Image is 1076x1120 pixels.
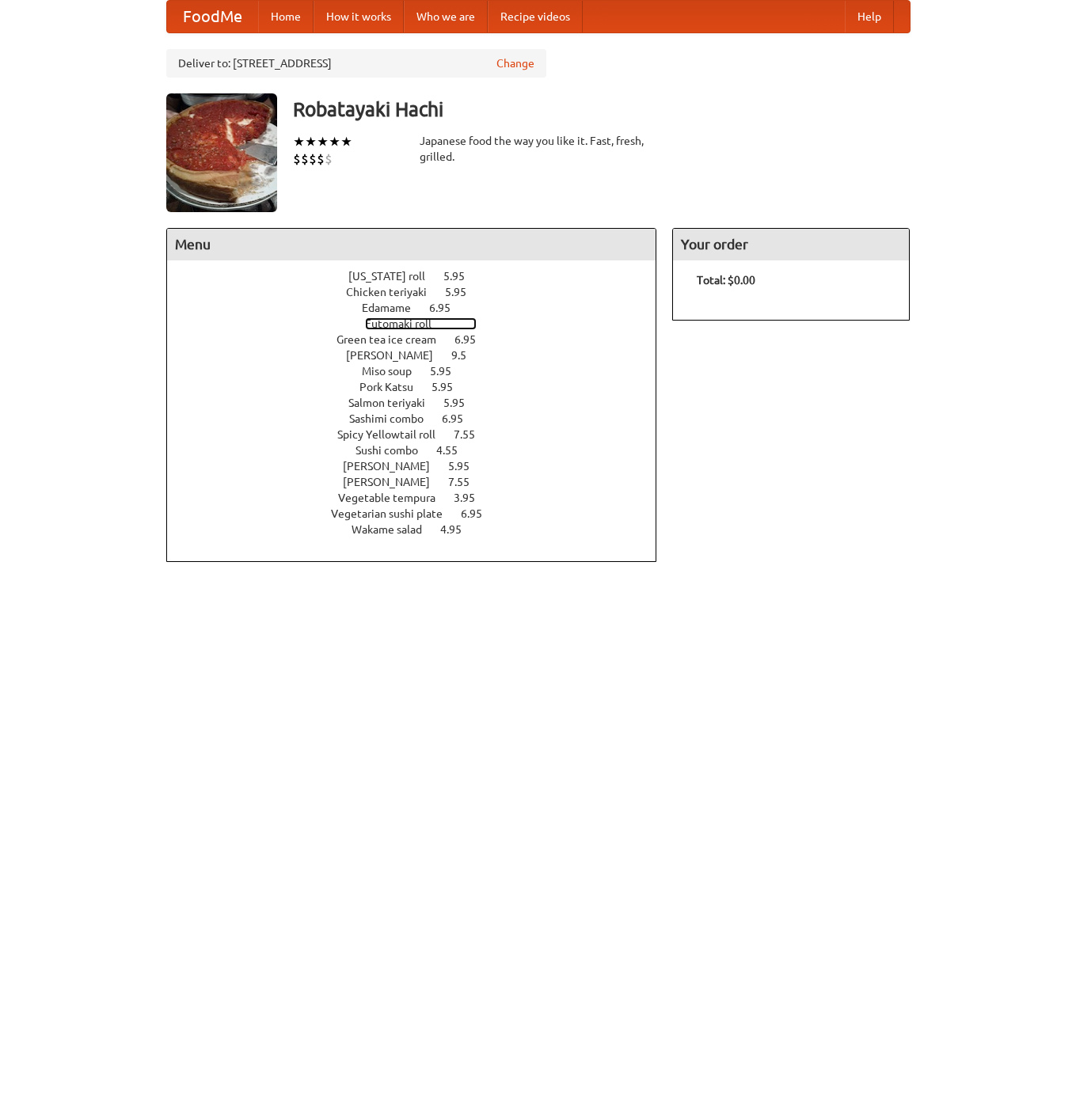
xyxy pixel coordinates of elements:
a: Spicy Yellowtail roll 7.55 [337,428,504,441]
li: ★ [340,133,352,150]
span: 6.95 [461,507,498,520]
li: ★ [293,133,305,150]
a: Wakame salad 4.95 [352,523,491,536]
li: $ [293,150,301,168]
img: angular.jpg [166,93,277,212]
span: [PERSON_NAME] [343,476,446,488]
span: 6.95 [442,412,479,425]
a: Sashimi combo 6.95 [349,412,492,425]
li: ★ [305,133,317,150]
span: 6.95 [454,333,492,346]
li: $ [301,150,309,168]
span: Salmon teriyaki [348,397,441,409]
span: 5.95 [448,460,485,473]
span: 5.95 [445,286,482,298]
span: 6.95 [429,302,466,314]
span: 4.95 [440,523,477,536]
li: ★ [317,133,329,150]
a: [PERSON_NAME] 9.5 [346,349,496,362]
span: Sushi combo [355,444,434,457]
a: Chicken teriyaki 5.95 [346,286,496,298]
a: Edamame 6.95 [362,302,480,314]
a: Salmon teriyaki 5.95 [348,397,494,409]
a: Futomaki roll [365,317,477,330]
a: Sushi combo 4.55 [355,444,487,457]
a: Recipe videos [488,1,583,32]
span: Vegetarian sushi plate [331,507,458,520]
span: Miso soup [362,365,428,378]
li: $ [309,150,317,168]
li: $ [325,150,333,168]
span: 3.95 [454,492,491,504]
span: [PERSON_NAME] [343,460,446,473]
li: ★ [329,133,340,150]
span: Vegetable tempura [338,492,451,504]
h3: Robatayaki Hachi [293,93,911,125]
li: $ [317,150,325,168]
span: Green tea ice cream [336,333,452,346]
span: Futomaki roll [365,317,447,330]
a: [PERSON_NAME] 5.95 [343,460,499,473]
a: Pork Katsu 5.95 [359,381,482,393]
span: 5.95 [430,365,467,378]
a: [US_STATE] roll 5.95 [348,270,494,283]
span: Pork Katsu [359,381,429,393]
span: Edamame [362,302,427,314]
a: Change [496,55,534,71]
span: Sashimi combo [349,412,439,425]
span: Chicken teriyaki [346,286,443,298]
a: [PERSON_NAME] 7.55 [343,476,499,488]
a: How it works [314,1,404,32]
span: [US_STATE] roll [348,270,441,283]
span: 9.5 [451,349,482,362]
a: Miso soup 5.95 [362,365,481,378]
span: 7.55 [448,476,485,488]
a: Help [845,1,894,32]
h4: Menu [167,229,656,260]
span: Spicy Yellowtail roll [337,428,451,441]
span: Wakame salad [352,523,438,536]
span: 5.95 [443,397,481,409]
span: 4.55 [436,444,473,457]
div: Japanese food the way you like it. Fast, fresh, grilled. [420,133,657,165]
a: Vegetable tempura 3.95 [338,492,504,504]
span: 7.55 [454,428,491,441]
span: 5.95 [432,381,469,393]
span: [PERSON_NAME] [346,349,449,362]
span: 5.95 [443,270,481,283]
a: Green tea ice cream 6.95 [336,333,505,346]
a: Who we are [404,1,488,32]
b: Total: $0.00 [697,274,755,287]
a: Vegetarian sushi plate 6.95 [331,507,511,520]
h4: Your order [673,229,909,260]
a: Home [258,1,314,32]
a: FoodMe [167,1,258,32]
div: Deliver to: [STREET_ADDRESS] [166,49,546,78]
